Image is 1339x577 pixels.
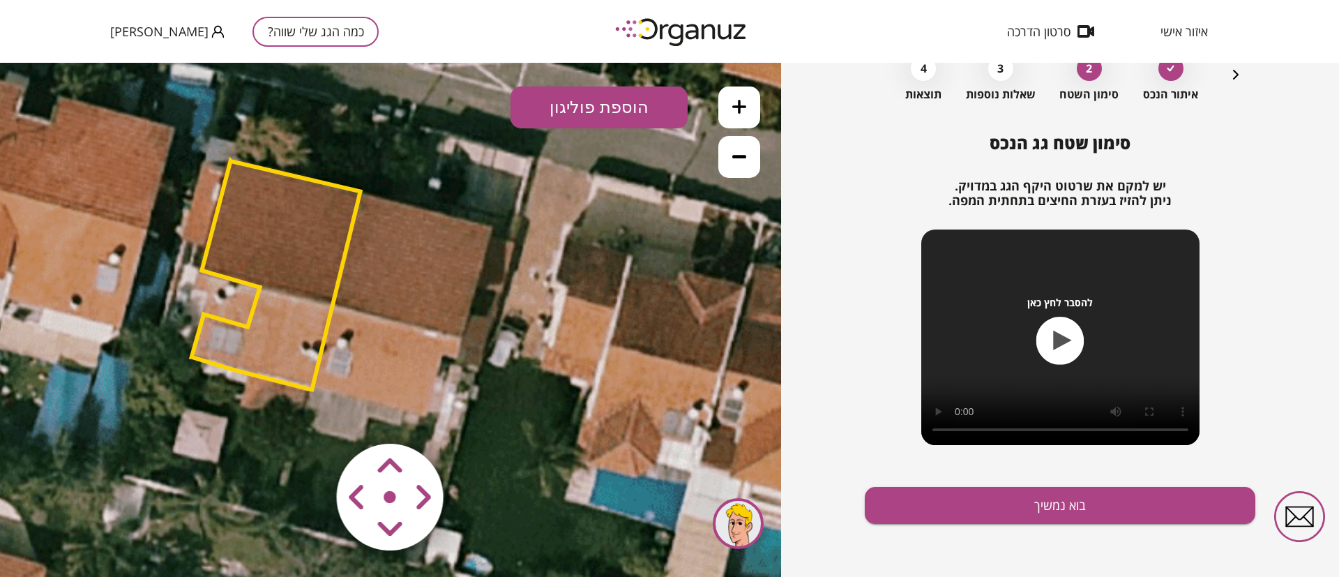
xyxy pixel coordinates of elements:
span: סרטון הדרכה [1007,24,1071,38]
span: תוצאות [905,88,941,101]
span: איזור אישי [1160,24,1208,38]
button: בוא נמשיך [865,487,1255,524]
img: vector-smart-object-copy.png [308,352,474,518]
img: logo [605,13,759,51]
button: איזור אישי [1140,24,1229,38]
span: סימון שטח גג הנכס [990,131,1130,154]
span: להסבר לחץ כאן [1027,297,1093,308]
span: [PERSON_NAME] [110,24,209,38]
span: סימון השטח [1059,88,1119,101]
span: שאלות נוספות [966,88,1036,101]
div: 4 [911,56,936,81]
button: [PERSON_NAME] [110,23,225,40]
button: סרטון הדרכה [986,24,1115,38]
span: איתור הנכס [1143,88,1198,101]
button: כמה הגג שלי שווה? [252,17,379,47]
div: 3 [988,56,1013,81]
h2: יש למקם את שרטוט היקף הגג במדויק. ניתן להזיז בעזרת החיצים בתחתית המפה. [865,179,1255,209]
button: הוספת פוליגון [510,24,688,66]
div: 2 [1077,56,1102,81]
